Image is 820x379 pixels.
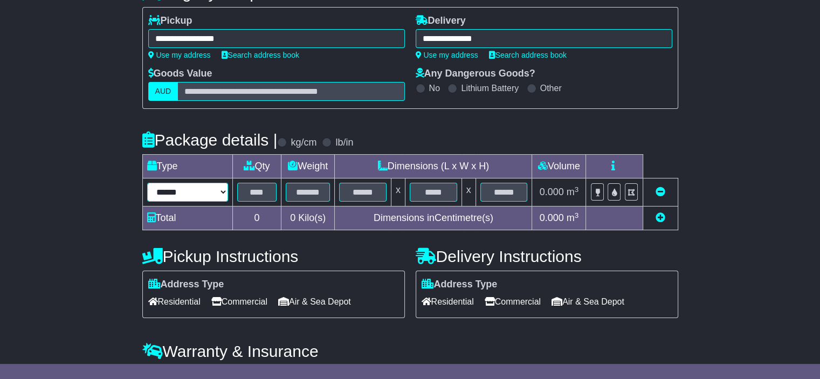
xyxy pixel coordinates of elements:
[211,293,267,310] span: Commercial
[540,187,564,197] span: 0.000
[142,342,678,360] h4: Warranty & Insurance
[416,51,478,59] a: Use my address
[552,293,624,310] span: Air & Sea Depot
[290,212,295,223] span: 0
[532,155,586,178] td: Volume
[489,51,567,59] a: Search address book
[575,211,579,219] sup: 3
[281,206,335,230] td: Kilo(s)
[416,68,535,80] label: Any Dangerous Goods?
[335,155,532,178] td: Dimensions (L x W x H)
[575,185,579,194] sup: 3
[148,51,211,59] a: Use my address
[148,15,192,27] label: Pickup
[142,206,232,230] td: Total
[567,212,579,223] span: m
[148,279,224,291] label: Address Type
[391,178,405,206] td: x
[429,83,440,93] label: No
[291,137,316,149] label: kg/cm
[335,137,353,149] label: lb/in
[281,155,335,178] td: Weight
[567,187,579,197] span: m
[416,247,678,265] h4: Delivery Instructions
[416,15,466,27] label: Delivery
[485,293,541,310] span: Commercial
[335,206,532,230] td: Dimensions in Centimetre(s)
[148,68,212,80] label: Goods Value
[422,293,474,310] span: Residential
[656,212,665,223] a: Add new item
[142,247,405,265] h4: Pickup Instructions
[222,51,299,59] a: Search address book
[232,155,281,178] td: Qty
[422,279,498,291] label: Address Type
[278,293,351,310] span: Air & Sea Depot
[148,293,201,310] span: Residential
[540,83,562,93] label: Other
[232,206,281,230] td: 0
[461,83,519,93] label: Lithium Battery
[656,187,665,197] a: Remove this item
[148,82,178,101] label: AUD
[142,131,278,149] h4: Package details |
[540,212,564,223] span: 0.000
[461,178,476,206] td: x
[142,155,232,178] td: Type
